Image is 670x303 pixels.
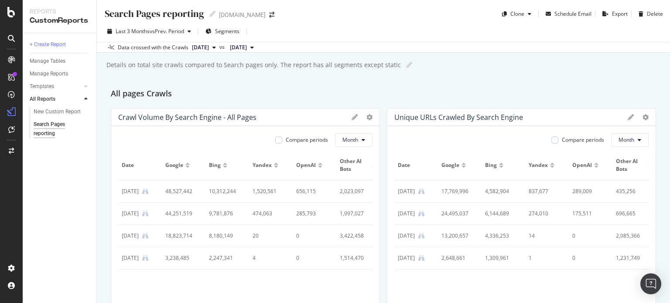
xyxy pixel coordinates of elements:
[441,161,459,169] span: Google
[572,254,605,262] div: 0
[122,161,156,169] span: Date
[296,187,329,195] div: 656,115
[616,232,649,240] div: 2,085,366
[441,254,475,262] div: 2,648,661
[30,69,68,78] div: Manage Reports
[253,232,286,240] div: 20
[118,113,256,122] div: Crawl Volume By Search Engine - All pages
[529,161,548,169] span: Yandex
[485,210,518,218] div: 6,144,689
[30,82,82,91] a: Templates
[485,232,518,240] div: 4,336,253
[340,210,373,218] div: 1,997,027
[640,273,661,294] div: Open Intercom Messenger
[230,44,247,51] span: 2025 May. 19th
[253,210,286,218] div: 474,063
[34,107,90,116] a: New Custom Report
[441,232,475,240] div: 13,200,657
[209,232,242,240] div: 8,180,149
[340,254,373,262] div: 1,514,470
[572,161,592,169] span: OpenAI
[219,10,266,19] div: [DOMAIN_NAME]
[619,136,634,143] span: Month
[340,187,373,195] div: 2,023,097
[529,210,562,218] div: 274,010
[215,27,239,35] span: Segments
[616,254,649,262] div: 1,231,749
[485,254,518,262] div: 1,309,961
[202,24,243,38] button: Segments
[253,254,286,262] div: 4
[34,107,81,116] div: New Custom Report
[34,120,90,138] a: Search Pages reporting
[30,57,65,66] div: Manage Tables
[394,113,523,122] div: Unique URLs Crawled By Search Engine
[116,27,150,35] span: Last 3 Months
[398,232,415,240] div: 1 Aug. 2025
[499,7,535,21] button: Clone
[296,210,329,218] div: 285,793
[572,187,605,195] div: 289,009
[118,44,188,51] div: Data crossed with the Crawls
[104,7,204,20] div: Search Pages reporting
[485,161,497,169] span: Bing
[30,40,66,49] div: + Create Report
[30,40,90,49] a: + Create Report
[340,157,370,173] span: Other AI Bots
[635,7,663,21] button: Delete
[296,232,329,240] div: 0
[296,254,329,262] div: 0
[529,187,562,195] div: 837,677
[398,187,415,195] div: 1 Jun. 2025
[253,187,286,195] div: 1,520,561
[342,136,358,143] span: Month
[30,95,82,104] a: All Reports
[165,210,198,218] div: 44,251,519
[165,254,198,262] div: 3,238,485
[122,187,139,195] div: 1 Jun. 2025
[209,187,242,195] div: 10,312,244
[441,187,475,195] div: 17,769,996
[30,69,90,78] a: Manage Reports
[209,254,242,262] div: 2,247,341
[253,161,272,169] span: Yandex
[441,210,475,218] div: 24,495,037
[122,232,139,240] div: 1 Aug. 2025
[209,161,221,169] span: Bing
[226,42,257,53] button: [DATE]
[599,7,628,21] button: Export
[30,82,54,91] div: Templates
[30,57,90,66] a: Manage Tables
[542,7,591,21] button: Schedule Email
[398,254,415,262] div: 1 Sep. 2025
[111,87,656,101] div: All pages Crawls
[616,157,646,173] span: Other AI Bots
[398,161,432,169] span: Date
[192,44,209,51] span: 2025 Aug. 25th
[340,232,373,240] div: 3,422,458
[554,10,591,17] div: Schedule Email
[111,87,172,101] h2: All pages Crawls
[219,43,226,51] span: vs
[335,133,373,147] button: Month
[165,232,198,240] div: 18,823,714
[165,161,183,169] span: Google
[165,187,198,195] div: 48,527,442
[34,120,82,138] div: Search Pages reporting
[106,61,401,69] div: Details on total site crawls compared to Search pages only. The report has all segments except st...
[122,210,139,218] div: 1 Jul. 2025
[269,12,274,18] div: arrow-right-arrow-left
[529,232,562,240] div: 14
[510,10,524,17] div: Clone
[30,16,89,26] div: CustomReports
[150,27,184,35] span: vs Prev. Period
[209,210,242,218] div: 9,781,876
[104,24,195,38] button: Last 3 MonthsvsPrev. Period
[30,7,89,16] div: Reports
[30,95,55,104] div: All Reports
[611,133,649,147] button: Month
[647,10,663,17] div: Delete
[562,136,604,143] div: Compare periods
[286,136,328,143] div: Compare periods
[616,187,649,195] div: 435,256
